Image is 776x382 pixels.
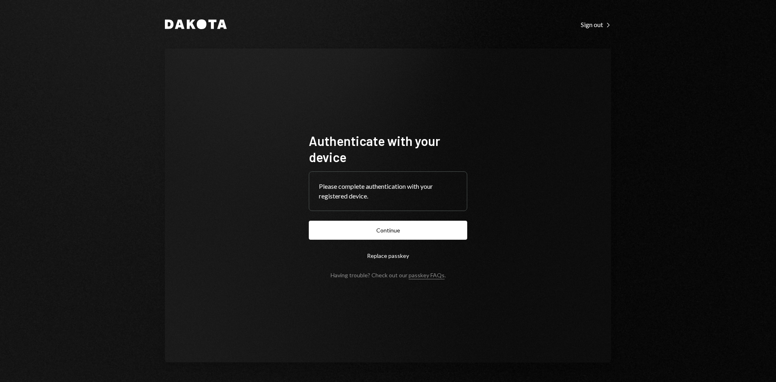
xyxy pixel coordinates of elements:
[309,133,467,165] h1: Authenticate with your device
[581,20,611,29] a: Sign out
[319,182,457,201] div: Please complete authentication with your registered device.
[581,21,611,29] div: Sign out
[309,246,467,265] button: Replace passkey
[309,221,467,240] button: Continue
[409,272,445,279] a: passkey FAQs
[331,272,446,279] div: Having trouble? Check out our .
